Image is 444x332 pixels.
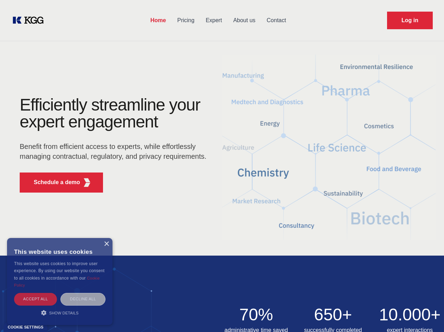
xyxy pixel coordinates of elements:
[261,11,292,30] a: Contact
[172,11,200,30] a: Pricing
[83,178,91,187] img: KGG Fifth Element RED
[387,12,433,29] a: Request Demo
[11,15,49,26] a: KOL Knowledge Platform: Talk to Key External Experts (KEE)
[8,325,43,329] div: Cookie settings
[14,309,105,316] div: Show details
[14,243,105,260] div: This website uses cookies
[200,11,227,30] a: Expert
[34,178,80,187] p: Schedule a demo
[222,306,291,323] h2: 70%
[14,261,104,281] span: This website uses cookies to improve user experience. By using our website you consent to all coo...
[14,293,57,305] div: Accept all
[60,293,105,305] div: Decline all
[222,46,436,249] img: KGG Fifth Element RED
[14,276,100,287] a: Cookie Policy
[145,11,172,30] a: Home
[299,306,367,323] h2: 650+
[227,11,261,30] a: About us
[409,298,444,332] iframe: Chat Widget
[20,142,211,161] p: Benefit from efficient access to experts, while effortlessly managing contractual, regulatory, an...
[49,311,79,315] span: Show details
[20,96,211,130] h1: Efficiently streamline your expert engagement
[104,242,109,247] div: Close
[20,173,103,193] button: Schedule a demoKGG Fifth Element RED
